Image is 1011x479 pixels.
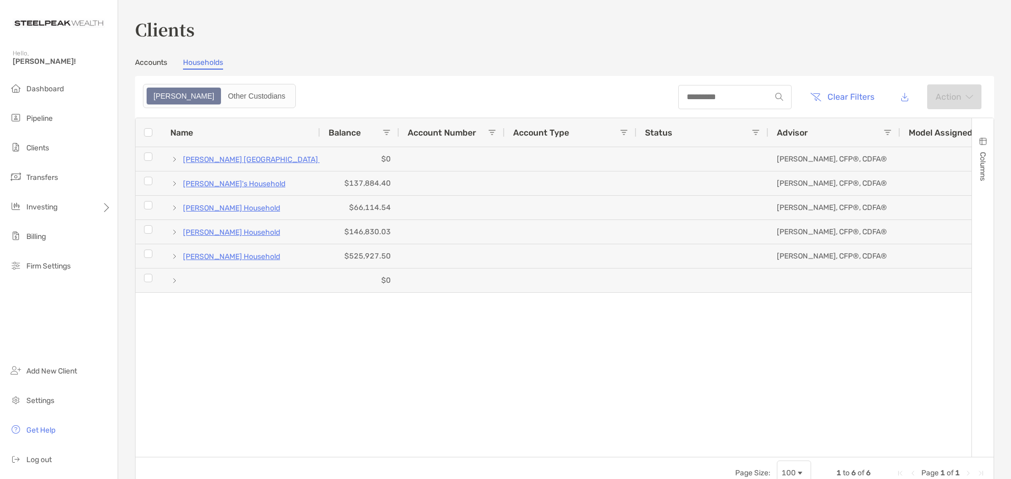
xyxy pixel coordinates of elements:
[940,468,945,477] span: 1
[26,143,49,152] span: Clients
[26,426,55,435] span: Get Help
[858,468,864,477] span: of
[836,468,841,477] span: 1
[183,153,422,166] a: [PERSON_NAME] [GEOGRAPHIC_DATA] [PERSON_NAME]'s Household
[513,128,569,138] span: Account Type
[222,89,291,103] div: Other Custodians
[329,128,361,138] span: Balance
[26,173,58,182] span: Transfers
[135,58,167,70] a: Accounts
[927,84,981,109] button: Actionarrow
[768,171,900,195] div: [PERSON_NAME], CFP®, CDFA®
[320,196,399,219] div: $66,114.54
[9,453,22,465] img: logout icon
[977,469,985,477] div: Last Page
[9,394,22,406] img: settings icon
[851,468,856,477] span: 6
[26,203,57,212] span: Investing
[735,468,771,477] div: Page Size:
[768,147,900,171] div: [PERSON_NAME], CFP®, CDFA®
[170,128,193,138] span: Name
[13,4,105,42] img: Zoe Logo
[896,469,904,477] div: First Page
[909,469,917,477] div: Previous Page
[9,82,22,94] img: dashboard icon
[320,171,399,195] div: $137,884.40
[320,269,399,292] div: $0
[26,84,64,93] span: Dashboard
[768,220,900,244] div: [PERSON_NAME], CFP®, CDFA®
[9,423,22,436] img: get-help icon
[9,111,22,124] img: pipeline icon
[183,58,223,70] a: Households
[183,250,280,263] a: [PERSON_NAME] Household
[645,128,672,138] span: Status
[9,170,22,183] img: transfers icon
[978,152,987,181] span: Columns
[320,147,399,171] div: $0
[9,141,22,154] img: clients icon
[9,200,22,213] img: investing icon
[909,128,973,138] span: Model Assigned
[921,468,939,477] span: Page
[143,84,296,108] div: segmented control
[802,85,882,109] button: Clear Filters
[777,128,808,138] span: Advisor
[9,364,22,377] img: add_new_client icon
[947,468,954,477] span: of
[843,468,850,477] span: to
[320,220,399,244] div: $146,830.03
[964,469,973,477] div: Next Page
[13,57,111,66] span: [PERSON_NAME]!
[26,232,46,241] span: Billing
[955,468,960,477] span: 1
[26,455,52,464] span: Log out
[775,93,783,101] img: input icon
[26,396,54,405] span: Settings
[320,244,399,268] div: $525,927.50
[768,244,900,268] div: [PERSON_NAME], CFP®, CDFA®
[966,94,973,100] img: arrow
[9,229,22,242] img: billing icon
[9,259,22,272] img: firm-settings icon
[26,367,77,376] span: Add New Client
[408,128,476,138] span: Account Number
[135,17,994,41] h3: Clients
[26,114,53,123] span: Pipeline
[183,177,285,190] a: [PERSON_NAME]'s Household
[26,262,71,271] span: Firm Settings
[782,468,796,477] div: 100
[866,468,871,477] span: 6
[768,196,900,219] div: [PERSON_NAME], CFP®, CDFA®
[148,89,220,103] div: Zoe
[183,202,280,215] a: [PERSON_NAME] Household
[183,226,280,239] a: [PERSON_NAME] Household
